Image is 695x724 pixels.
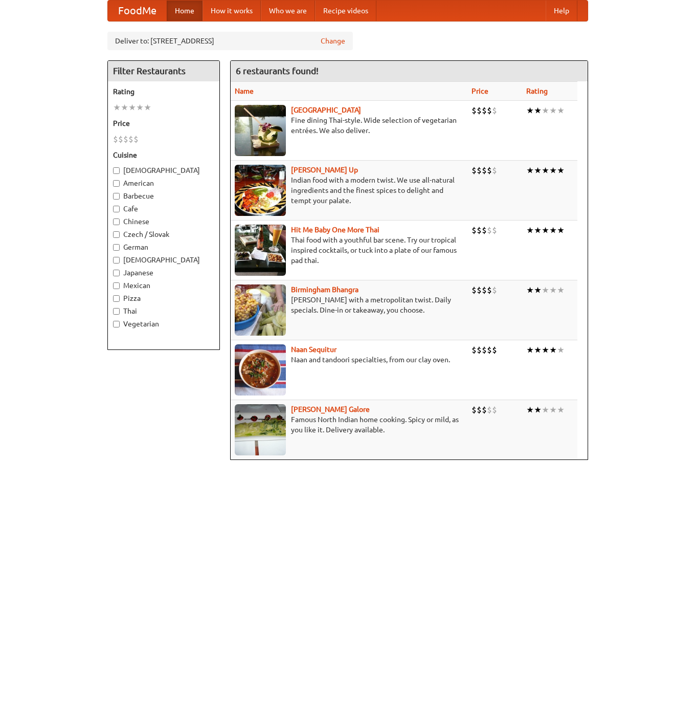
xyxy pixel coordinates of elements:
div: Deliver to: [STREET_ADDRESS] [107,32,353,50]
li: ★ [549,165,557,176]
li: ★ [549,225,557,236]
li: ★ [542,225,549,236]
li: $ [482,225,487,236]
li: ★ [526,105,534,116]
a: FoodMe [108,1,167,21]
li: $ [472,344,477,356]
li: $ [482,404,487,415]
li: ★ [534,165,542,176]
a: Change [321,36,345,46]
li: ★ [144,102,151,113]
label: German [113,242,214,252]
li: $ [487,105,492,116]
label: Vegetarian [113,319,214,329]
p: Fine dining Thai-style. Wide selection of vegetarian entrées. We also deliver. [235,115,464,136]
label: [DEMOGRAPHIC_DATA] [113,255,214,265]
p: [PERSON_NAME] with a metropolitan twist. Daily specials. Dine-in or takeaway, you choose. [235,295,464,315]
img: babythai.jpg [235,225,286,276]
p: Thai food with a youthful bar scene. Try our tropical inspired cocktails, or tuck into a plate of... [235,235,464,266]
ng-pluralize: 6 restaurants found! [236,66,319,76]
li: ★ [526,344,534,356]
li: $ [492,225,497,236]
li: $ [472,284,477,296]
li: $ [472,404,477,415]
li: $ [482,284,487,296]
input: Czech / Slovak [113,231,120,238]
li: ★ [526,165,534,176]
p: Famous North Indian home cooking. Spicy or mild, as you like it. Delivery available. [235,414,464,435]
label: American [113,178,214,188]
li: $ [487,165,492,176]
input: Japanese [113,270,120,276]
b: Naan Sequitur [291,345,337,354]
a: [PERSON_NAME] Galore [291,405,370,413]
li: ★ [113,102,121,113]
b: Hit Me Baby One More Thai [291,226,379,234]
li: $ [492,284,497,296]
li: ★ [549,284,557,296]
li: $ [492,344,497,356]
li: ★ [526,404,534,415]
input: Mexican [113,282,120,289]
label: Mexican [113,280,214,291]
li: ★ [549,404,557,415]
li: $ [482,165,487,176]
h5: Rating [113,86,214,97]
label: Pizza [113,293,214,303]
li: $ [128,134,133,145]
a: Name [235,87,254,95]
img: satay.jpg [235,105,286,156]
li: ★ [557,284,565,296]
li: $ [487,284,492,296]
li: ★ [542,404,549,415]
li: $ [472,225,477,236]
li: $ [472,105,477,116]
label: Thai [113,306,214,316]
li: ★ [549,344,557,356]
a: Birmingham Bhangra [291,286,358,294]
li: $ [477,225,482,236]
input: Thai [113,308,120,315]
a: How it works [203,1,261,21]
li: ★ [526,225,534,236]
label: Chinese [113,216,214,227]
p: Naan and tandoori specialties, from our clay oven. [235,355,464,365]
li: ★ [526,284,534,296]
li: $ [113,134,118,145]
li: ★ [534,404,542,415]
li: ★ [549,105,557,116]
input: Chinese [113,218,120,225]
input: [DEMOGRAPHIC_DATA] [113,257,120,264]
h5: Cuisine [113,150,214,160]
li: ★ [542,165,549,176]
input: Cafe [113,206,120,212]
li: ★ [534,225,542,236]
li: ★ [534,105,542,116]
li: ★ [542,344,549,356]
label: Czech / Slovak [113,229,214,239]
input: German [113,244,120,251]
li: $ [472,165,477,176]
input: Vegetarian [113,321,120,327]
li: ★ [557,105,565,116]
li: $ [487,225,492,236]
li: $ [487,344,492,356]
a: Recipe videos [315,1,376,21]
li: ★ [128,102,136,113]
li: $ [492,105,497,116]
li: $ [477,165,482,176]
li: ★ [534,284,542,296]
label: Barbecue [113,191,214,201]
a: Rating [526,87,548,95]
li: $ [133,134,139,145]
a: Help [546,1,577,21]
input: Barbecue [113,193,120,200]
a: [GEOGRAPHIC_DATA] [291,106,361,114]
img: bhangra.jpg [235,284,286,336]
img: naansequitur.jpg [235,344,286,396]
a: Price [472,87,488,95]
a: [PERSON_NAME] Up [291,166,358,174]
